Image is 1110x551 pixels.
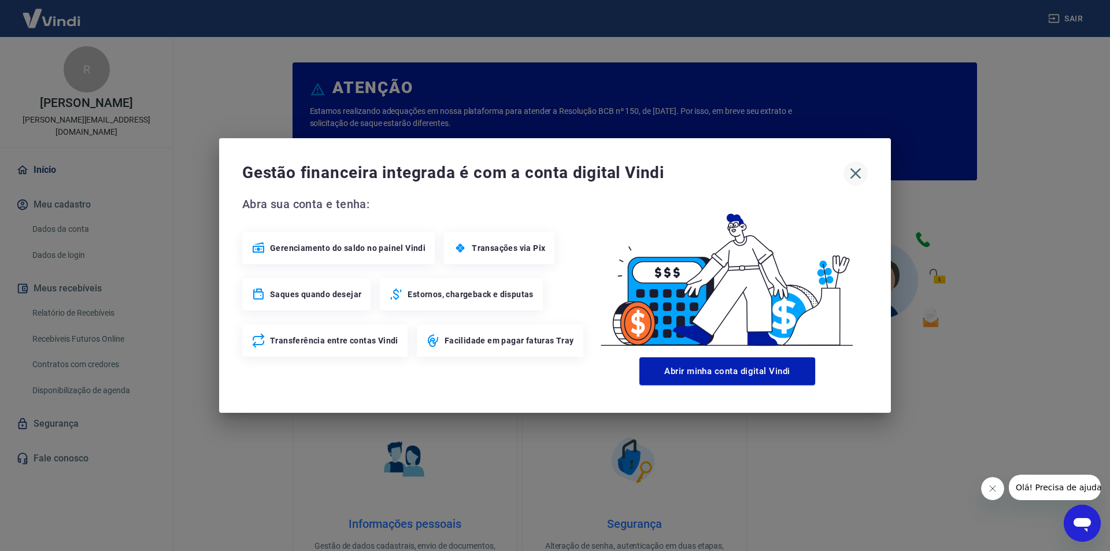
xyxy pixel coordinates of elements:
button: Abrir minha conta digital Vindi [639,357,815,385]
span: Olá! Precisa de ajuda? [7,8,97,17]
span: Estornos, chargeback e disputas [408,289,533,300]
img: Good Billing [587,195,868,353]
span: Saques quando desejar [270,289,361,300]
span: Abra sua conta e tenha: [242,195,587,213]
span: Facilidade em pagar faturas Tray [445,335,574,346]
span: Gerenciamento do saldo no painel Vindi [270,242,425,254]
iframe: Fechar mensagem [981,477,1004,500]
span: Transferência entre contas Vindi [270,335,398,346]
iframe: Mensagem da empresa [1009,475,1101,500]
span: Gestão financeira integrada é com a conta digital Vindi [242,161,843,184]
span: Transações via Pix [472,242,545,254]
iframe: Botão para abrir a janela de mensagens [1064,505,1101,542]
